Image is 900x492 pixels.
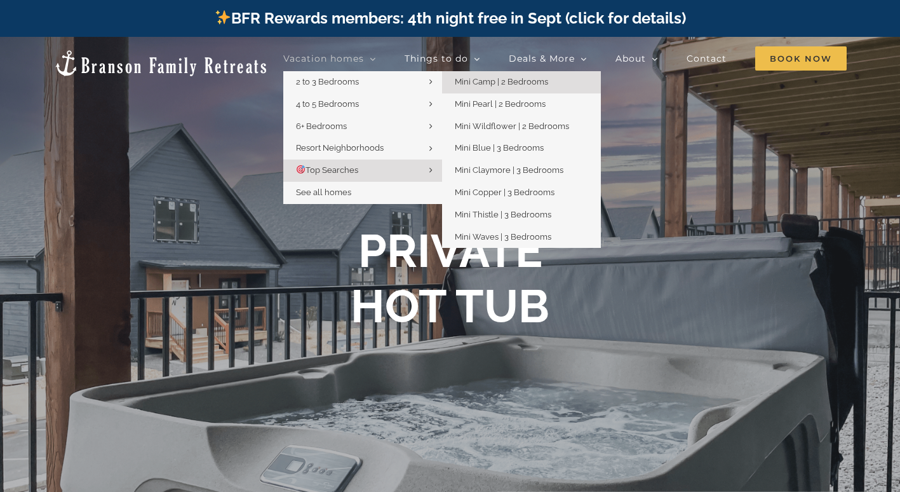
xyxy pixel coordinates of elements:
[442,226,601,249] a: Mini Waves | 3 Bedrooms
[283,46,376,71] a: Vacation homes
[442,93,601,116] a: Mini Pearl | 2 Bedrooms
[455,77,548,86] span: Mini Camp | 2 Bedrooms
[296,188,351,197] span: See all homes
[405,46,480,71] a: Things to do
[405,54,468,63] span: Things to do
[455,165,563,175] span: Mini Claymore | 3 Bedrooms
[283,71,442,93] a: 2 to 3 Bedrooms
[687,46,727,71] a: Contact
[296,121,347,131] span: 6+ Bedrooms
[442,71,601,93] a: Mini Camp | 2 Bedrooms
[351,224,549,334] h1: PRIVATE HOT TUB
[283,137,442,160] a: Resort Neighborhoods
[283,116,442,138] a: 6+ Bedrooms
[214,9,686,27] a: BFR Rewards members: 4th night free in Sept (click for details)
[615,54,646,63] span: About
[215,10,231,25] img: ✨
[615,46,658,71] a: About
[296,143,384,153] span: Resort Neighborhoods
[442,182,601,204] a: Mini Copper | 3 Bedrooms
[509,54,575,63] span: Deals & More
[455,121,569,131] span: Mini Wildflower | 2 Bedrooms
[296,77,359,86] span: 2 to 3 Bedrooms
[455,99,546,109] span: Mini Pearl | 2 Bedrooms
[283,46,847,71] nav: Main Menu
[442,137,601,160] a: Mini Blue | 3 Bedrooms
[687,54,727,63] span: Contact
[297,165,305,174] img: 🎯
[296,99,359,109] span: 4 to 5 Bedrooms
[442,204,601,226] a: Mini Thistle | 3 Bedrooms
[455,143,544,153] span: Mini Blue | 3 Bedrooms
[283,54,364,63] span: Vacation homes
[53,49,269,78] img: Branson Family Retreats Logo
[283,182,442,204] a: See all homes
[283,93,442,116] a: 4 to 5 Bedrooms
[442,160,601,182] a: Mini Claymore | 3 Bedrooms
[442,116,601,138] a: Mini Wildflower | 2 Bedrooms
[455,188,554,197] span: Mini Copper | 3 Bedrooms
[296,165,358,175] span: Top Searches
[283,160,442,182] a: 🎯Top Searches
[455,232,551,242] span: Mini Waves | 3 Bedrooms
[455,210,551,219] span: Mini Thistle | 3 Bedrooms
[509,46,587,71] a: Deals & More
[755,46,847,71] a: Book Now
